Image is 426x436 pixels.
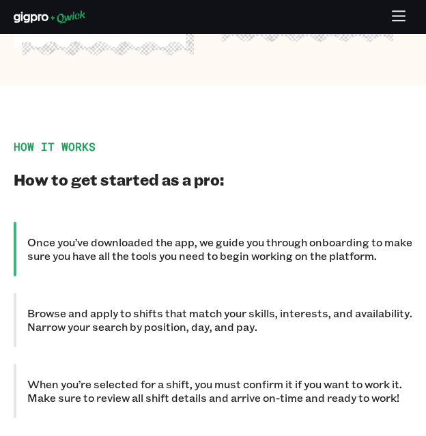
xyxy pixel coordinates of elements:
div: When you’re selected for a shift, you must confirm it if you want to work it. Make sure to review... [14,364,412,418]
p: Browse and apply to shifts that match your skills, interests, and availability. Narrow your searc... [27,306,412,334]
p: Once you’ve downloaded the app, we guide you through onboarding to make sure you have all the too... [27,235,412,263]
h2: How to get started as a pro: [14,170,412,189]
p: When you’re selected for a shift, you must confirm it if you want to work it. Make sure to review... [27,377,412,405]
div: Once you’ve downloaded the app, we guide you through onboarding to make sure you have all the too... [14,222,412,276]
div: Browse and apply to shifts that match your skills, interests, and availability. Narrow your searc... [14,293,412,347]
div: HOW IT WORKS [14,140,412,154]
